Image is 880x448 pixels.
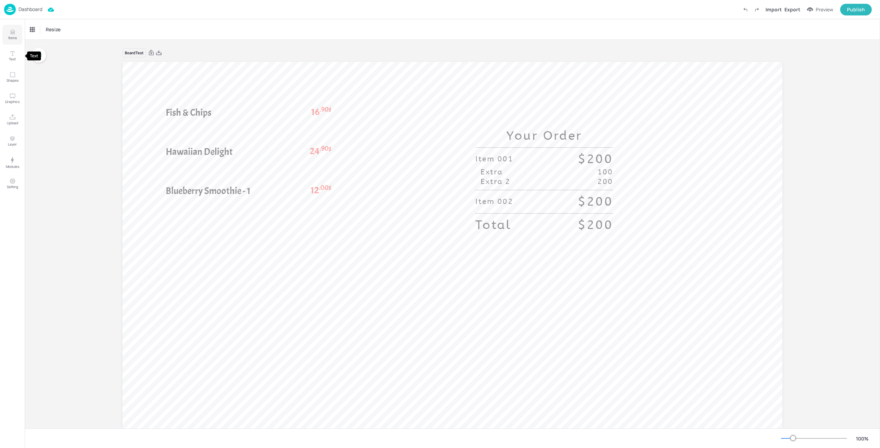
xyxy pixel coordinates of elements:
span: Fish & Chips [166,106,211,119]
span: 12 [310,184,331,197]
span: 24 [310,145,331,158]
span: 16 [311,105,331,119]
div: $200 [578,151,613,167]
button: Publish [840,4,872,15]
img: logo-86c26b7e.jpg [4,4,16,15]
div: Item 002 [475,197,513,206]
div: Extra [481,167,503,177]
sup: .90$ [320,144,331,153]
div: Preview [816,6,833,13]
div: Text [27,51,41,60]
div: Total [475,217,511,233]
div: Your Order [475,128,613,148]
div: Publish [847,6,865,13]
div: $200 [578,194,613,210]
div: $200 [578,217,613,233]
div: 100 % [854,435,870,442]
div: Export [784,6,800,13]
div: Item 001 [475,154,513,164]
sup: .00$ [319,183,331,192]
span: Hawaiian Delight [166,146,233,158]
label: Redo (Ctrl + Y) [751,4,763,15]
div: Board Test [122,48,146,58]
div: Import [766,6,782,13]
div: Extra 2 [481,177,510,186]
span: Resize [44,26,62,33]
span: Blueberry Smoothie - 1 [166,185,251,197]
button: Preview [803,4,837,15]
div: 100 [597,167,613,177]
label: Undo (Ctrl + Z) [739,4,751,15]
sup: .90$ [320,105,331,114]
p: Dashboard [19,7,42,12]
div: 200 [597,177,613,186]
